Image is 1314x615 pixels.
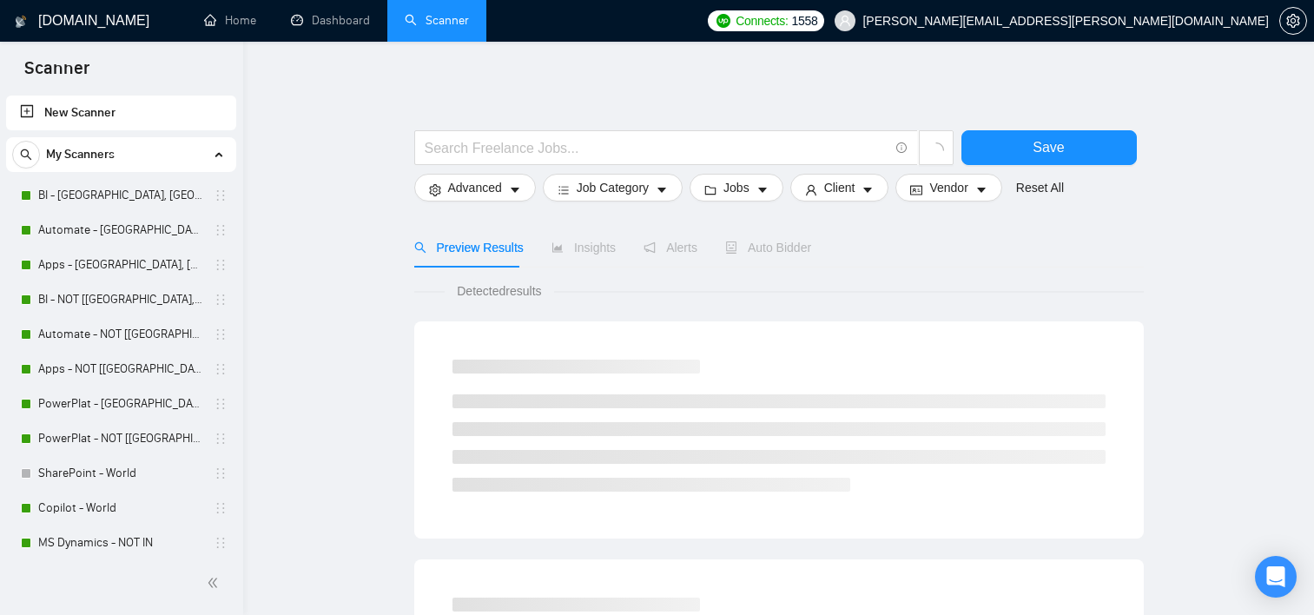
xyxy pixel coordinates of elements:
span: Jobs [723,178,749,197]
span: Job Category [577,178,649,197]
a: MS Dynamics - NOT IN [38,526,203,560]
a: dashboardDashboard [291,13,370,28]
a: searchScanner [405,13,469,28]
span: Preview Results [414,241,524,255]
a: PowerPlat - [GEOGRAPHIC_DATA], [GEOGRAPHIC_DATA], [GEOGRAPHIC_DATA] [38,387,203,421]
a: Automate - [GEOGRAPHIC_DATA], [GEOGRAPHIC_DATA], [GEOGRAPHIC_DATA] [38,213,203,248]
span: caret-down [756,183,769,196]
span: holder [214,501,228,515]
span: Scanner [10,56,103,92]
span: caret-down [509,183,521,196]
span: double-left [207,574,224,592]
a: Apps - NOT [[GEOGRAPHIC_DATA], CAN, [GEOGRAPHIC_DATA]] [38,352,203,387]
span: holder [214,293,228,307]
span: holder [214,223,228,237]
span: holder [214,432,228,446]
span: caret-down [862,183,874,196]
span: Alerts [644,241,697,255]
a: Apps - [GEOGRAPHIC_DATA], [GEOGRAPHIC_DATA], [GEOGRAPHIC_DATA] [38,248,203,282]
span: user [839,15,851,27]
span: Save [1033,136,1064,158]
a: PowerPlat - NOT [[GEOGRAPHIC_DATA], CAN, [GEOGRAPHIC_DATA]] [38,421,203,456]
div: Open Intercom Messenger [1255,556,1297,598]
span: user [805,183,817,196]
button: idcardVendorcaret-down [895,174,1001,202]
span: Detected results [445,281,553,301]
span: setting [1280,14,1306,28]
span: holder [214,327,228,341]
a: BI - [GEOGRAPHIC_DATA], [GEOGRAPHIC_DATA], [GEOGRAPHIC_DATA] [38,178,203,213]
button: setting [1279,7,1307,35]
span: holder [214,536,228,550]
span: Client [824,178,855,197]
a: New Scanner [20,96,222,130]
span: holder [214,258,228,272]
img: upwork-logo.png [716,14,730,28]
button: userClientcaret-down [790,174,889,202]
span: search [13,149,39,161]
span: folder [704,183,716,196]
button: folderJobscaret-down [690,174,783,202]
span: holder [214,397,228,411]
span: holder [214,188,228,202]
button: Save [961,130,1137,165]
button: search [12,141,40,169]
span: area-chart [551,241,564,254]
span: bars [558,183,570,196]
span: holder [214,466,228,480]
span: caret-down [656,183,668,196]
span: Insights [551,241,616,255]
li: New Scanner [6,96,236,130]
button: settingAdvancedcaret-down [414,174,536,202]
span: caret-down [975,183,987,196]
span: Vendor [929,178,967,197]
a: Copilot - World [38,491,203,526]
a: Automate - NOT [[GEOGRAPHIC_DATA], [GEOGRAPHIC_DATA], [GEOGRAPHIC_DATA]] [38,317,203,352]
a: BI - NOT [[GEOGRAPHIC_DATA], CAN, [GEOGRAPHIC_DATA]] [38,282,203,317]
span: holder [214,362,228,376]
a: Reset All [1016,178,1064,197]
img: logo [15,8,27,36]
span: setting [429,183,441,196]
span: search [414,241,426,254]
a: setting [1279,14,1307,28]
span: idcard [910,183,922,196]
span: info-circle [896,142,908,154]
button: barsJob Categorycaret-down [543,174,683,202]
span: Advanced [448,178,502,197]
span: loading [928,142,944,158]
span: notification [644,241,656,254]
a: homeHome [204,13,256,28]
span: 1558 [791,11,817,30]
span: Auto Bidder [725,241,811,255]
span: My Scanners [46,137,115,172]
a: SharePoint - World [38,456,203,491]
input: Search Freelance Jobs... [425,137,888,159]
span: Connects: [736,11,788,30]
span: robot [725,241,737,254]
